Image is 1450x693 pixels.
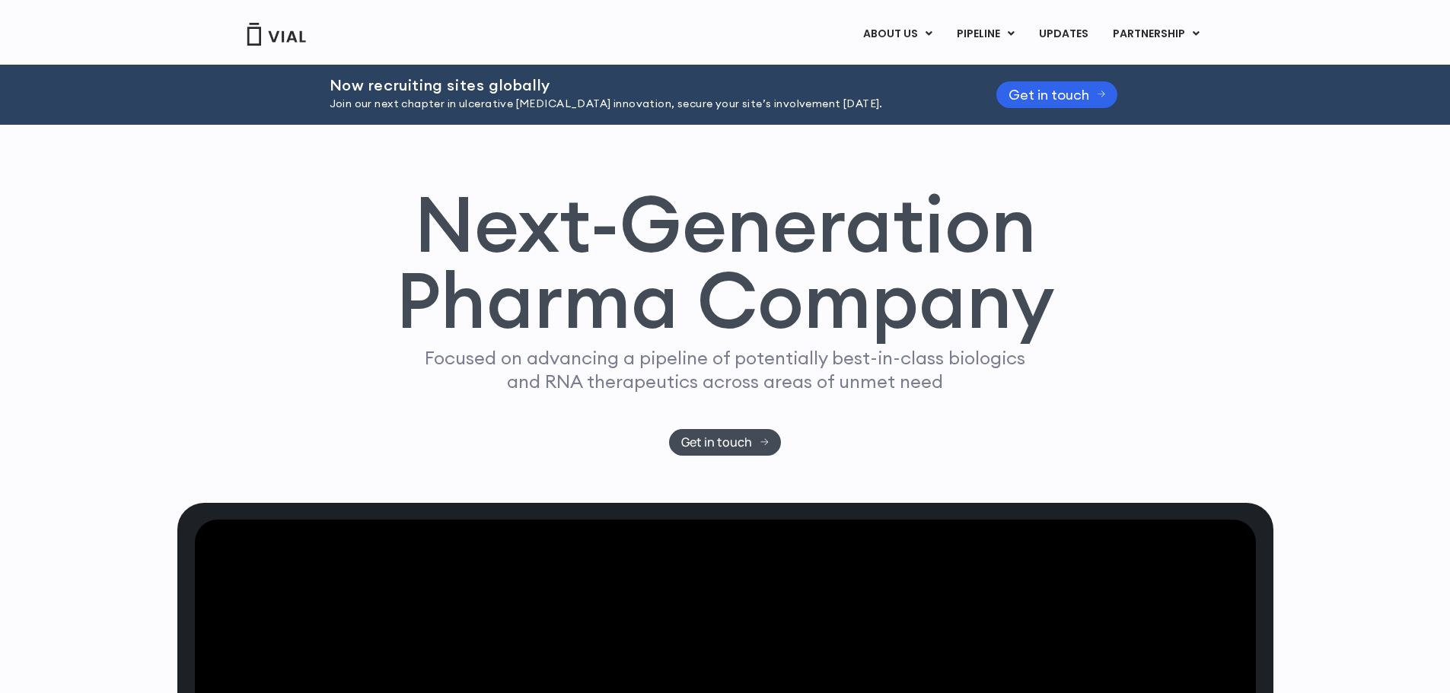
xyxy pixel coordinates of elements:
[396,186,1055,339] h1: Next-Generation Pharma Company
[330,77,958,94] h2: Now recruiting sites globally
[945,21,1026,47] a: PIPELINEMenu Toggle
[996,81,1118,108] a: Get in touch
[1101,21,1212,47] a: PARTNERSHIPMenu Toggle
[419,346,1032,393] p: Focused on advancing a pipeline of potentially best-in-class biologics and RNA therapeutics acros...
[681,437,752,448] span: Get in touch
[1027,21,1100,47] a: UPDATES
[669,429,781,456] a: Get in touch
[851,21,944,47] a: ABOUT USMenu Toggle
[330,96,958,113] p: Join our next chapter in ulcerative [MEDICAL_DATA] innovation, secure your site’s involvement [DA...
[246,23,307,46] img: Vial Logo
[1009,89,1089,100] span: Get in touch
